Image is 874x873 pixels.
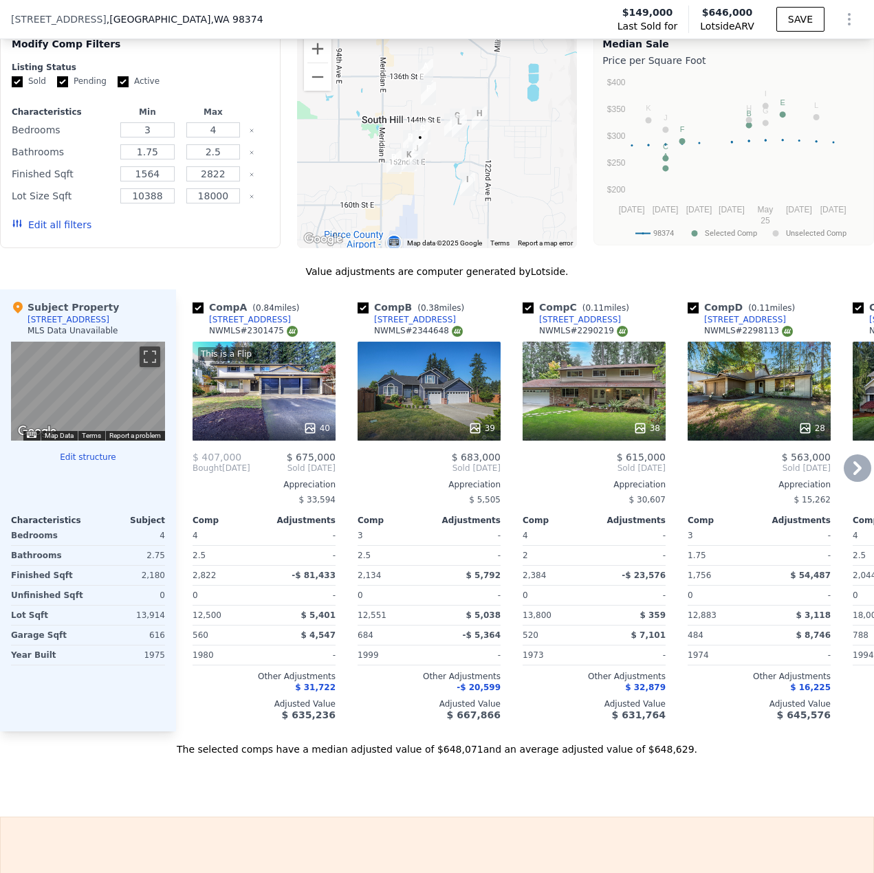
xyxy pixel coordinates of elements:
div: 40 [303,421,330,435]
text: A [664,152,669,160]
button: Keyboard shortcuts [27,432,36,438]
a: Terms (opens in new tab) [490,239,510,247]
div: Characteristics [12,107,112,118]
svg: A chart. [602,70,862,242]
span: $ 16,225 [790,683,831,692]
div: 2.5 [193,546,261,565]
div: Min [118,107,177,118]
a: Open this area in Google Maps (opens a new window) [301,230,346,248]
button: Clear [249,150,254,155]
div: 39 [468,421,495,435]
text: [DATE] [653,205,679,214]
div: [STREET_ADDRESS] [704,314,786,325]
div: - [432,586,501,605]
span: 12,551 [358,610,386,620]
div: [STREET_ADDRESS] [374,314,456,325]
div: - [267,645,336,665]
span: Sold [DATE] [250,463,336,474]
div: Comp [358,515,429,526]
div: - [762,546,831,565]
span: $ 15,262 [794,495,831,505]
div: Median Sale [602,37,865,51]
span: Bought [193,463,222,474]
span: 13,800 [523,610,551,620]
div: Lot Size Sqft [12,186,112,206]
span: $ 4,547 [301,630,336,640]
span: 0.38 [421,303,439,313]
div: - [762,586,831,605]
div: 14602 116th Avenue Ct E [450,109,465,132]
a: Report a problem [109,432,161,439]
div: Unfinished Sqft [11,586,85,605]
div: Adjustments [594,515,666,526]
span: ( miles) [743,303,800,313]
span: 0.11 [585,303,604,313]
div: Other Adjustments [688,671,831,682]
input: Pending [57,76,68,87]
text: [DATE] [786,205,812,214]
div: - [432,546,501,565]
text: Selected Comp [705,229,757,238]
input: Active [118,76,129,87]
div: Appreciation [193,479,336,490]
a: Report a map error [518,239,573,247]
span: $ 33,594 [299,495,336,505]
div: [DATE] [193,463,250,474]
div: This is a Flip [198,347,254,361]
div: - [432,526,501,545]
div: Other Adjustments [523,671,666,682]
div: Modify Comp Filters [12,37,269,62]
div: 14606 115th Avenue Ct E [444,113,459,137]
div: Adjustments [264,515,336,526]
text: $350 [607,104,626,114]
a: [STREET_ADDRESS] [523,314,621,325]
a: [STREET_ADDRESS] [688,314,786,325]
span: 2,134 [358,571,381,580]
span: 0 [853,590,858,600]
span: [STREET_ADDRESS] [11,12,107,26]
text: 25 [761,216,771,225]
div: - [597,546,666,565]
div: Comp [523,515,594,526]
span: $ 407,000 [193,452,241,463]
text: K [646,104,652,112]
div: 2.5 [358,546,426,565]
div: Adjusted Value [523,698,666,709]
div: 616 [91,626,165,645]
div: Comp D [688,300,800,314]
img: NWMLS Logo [617,326,628,337]
span: $ 32,879 [625,683,666,692]
button: Map Data [45,431,74,441]
div: 13,914 [91,606,165,625]
div: [STREET_ADDRESS] [28,314,109,325]
div: Subject [88,515,165,526]
div: 15804 118th Avenue Ct E [460,173,475,196]
span: ( miles) [247,303,305,313]
text: $400 [607,78,626,87]
span: $ 667,866 [447,709,501,720]
div: 10802 150th St E [403,130,418,153]
span: , [GEOGRAPHIC_DATA] [107,12,263,26]
div: Bathrooms [12,142,112,162]
button: Keyboard shortcuts [389,239,399,245]
text: J [664,113,668,122]
button: Zoom in [304,35,331,63]
button: Edit all filters [12,218,91,232]
div: 14022 111th Ave E [421,82,436,105]
span: , WA 98374 [210,14,263,25]
label: Active [118,76,160,87]
div: 4 [91,526,165,545]
div: Appreciation [358,479,501,490]
div: Adjustments [759,515,831,526]
div: 14801 110th Ave E [415,121,430,144]
div: - [762,645,831,665]
span: -$ 5,364 [463,630,501,640]
div: Comp A [193,300,305,314]
text: $300 [607,131,626,141]
span: 2,384 [523,571,546,580]
div: - [762,526,831,545]
div: Bedrooms [11,526,85,545]
div: [STREET_ADDRESS] [539,314,621,325]
span: 4 [853,531,858,540]
div: Appreciation [688,479,831,490]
